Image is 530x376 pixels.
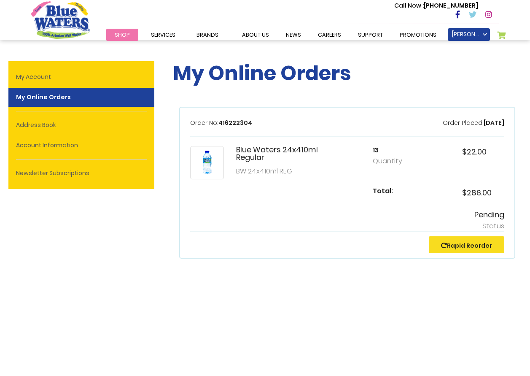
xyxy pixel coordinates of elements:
p: Status [190,221,504,231]
span: Brands [196,31,218,39]
a: Account Information [8,136,154,155]
p: [DATE] [443,119,504,127]
p: Quantity [373,156,415,166]
a: about us [234,29,277,41]
a: careers [309,29,350,41]
a: [PERSON_NAME] [448,28,490,41]
h5: Pending [190,210,504,219]
p: [PHONE_NUMBER] [394,1,478,10]
a: News [277,29,309,41]
span: Shop [115,31,130,39]
h5: Total: [373,187,415,195]
span: Order Placed: [443,119,484,127]
span: Call Now : [394,1,424,10]
a: Address Book [8,116,154,135]
span: $22.00 [462,146,487,157]
span: $286.00 [462,187,492,198]
span: Services [151,31,175,39]
strong: My Online Orders [8,88,154,107]
p: BW 24x410ml REG [236,166,325,176]
p: 416222304 [190,119,252,127]
h5: 13 [373,146,415,154]
a: Rapid Reorder [441,241,492,250]
h5: Blue Waters 24x410ml Regular [236,146,325,161]
span: My Online Orders [173,59,351,87]
a: support [350,29,391,41]
a: My Account [8,68,154,87]
a: store logo [31,1,90,38]
button: Rapid Reorder [429,236,504,253]
a: Promotions [391,29,445,41]
a: Newsletter Subscriptions [8,164,154,183]
span: Order No: [190,119,218,127]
